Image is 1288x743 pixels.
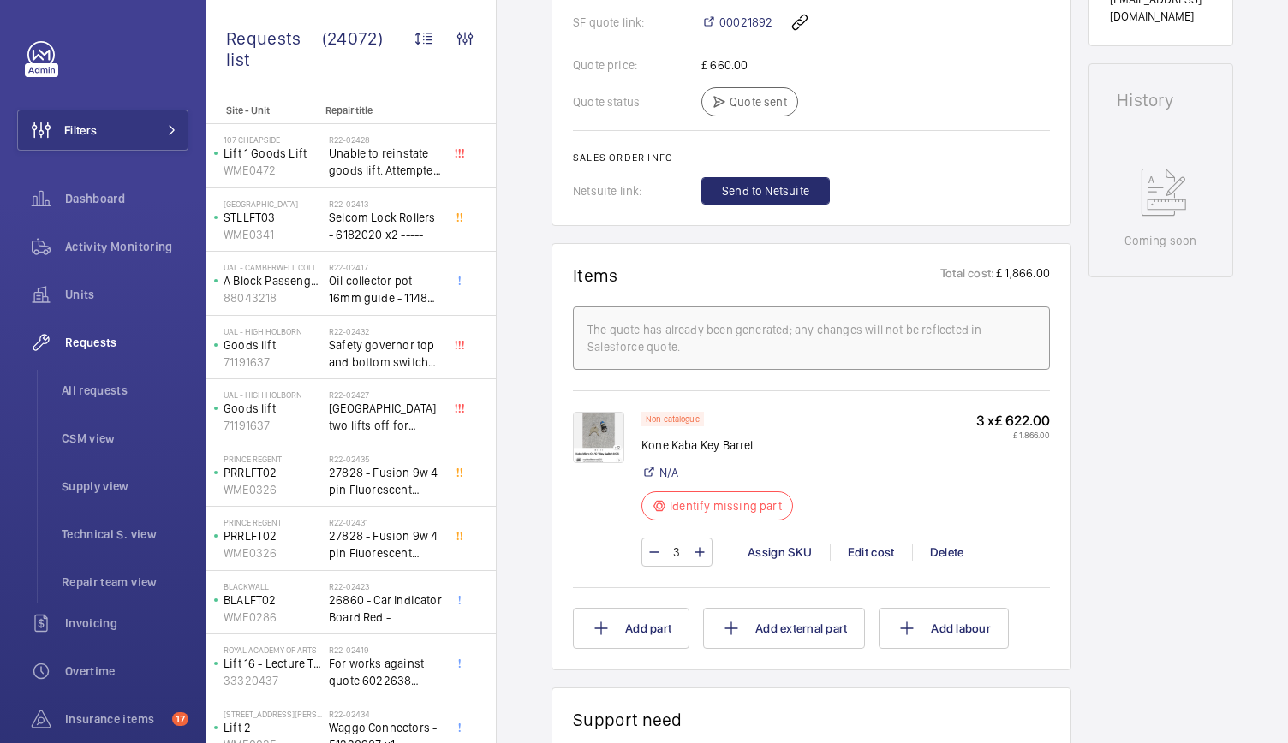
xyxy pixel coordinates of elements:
[976,412,1050,430] p: 3 x £ 622.00
[646,416,700,422] p: Non catalogue
[701,14,772,31] a: 00021892
[329,645,442,655] h2: R22-02419
[329,272,442,306] span: Oil collector pot 16mm guide - 11482 x2
[976,430,1050,440] p: £ 1,866.00
[670,497,782,514] p: Identify missing part
[830,544,912,561] div: Edit cost
[329,655,442,689] span: For works against quote 6022638 @£2197.00
[64,122,97,139] span: Filters
[329,581,442,591] h2: R22-02423
[17,110,188,151] button: Filters
[1117,92,1205,109] h1: History
[329,262,442,272] h2: R22-02417
[65,334,188,351] span: Requests
[224,527,322,544] p: PRRLFT02
[224,199,322,209] p: [GEOGRAPHIC_DATA]
[722,182,809,199] span: Send to Netsuite
[224,454,322,464] p: Prince Regent
[65,238,188,255] span: Activity Monitoring
[65,615,188,632] span: Invoicing
[62,574,188,591] span: Repair team view
[730,544,830,561] div: Assign SKU
[573,412,624,463] img: 1755094267823-650917a0-f558-4a16-8e3a-3ef2eaf2ffd4
[703,608,865,649] button: Add external part
[224,609,322,626] p: WME0286
[329,134,442,145] h2: R22-02428
[224,719,322,736] p: Lift 2
[224,672,322,689] p: 33320437
[224,645,322,655] p: royal academy of arts
[224,226,322,243] p: WME0341
[62,430,188,447] span: CSM view
[329,145,442,179] span: Unable to reinstate goods lift. Attempted to swap control boards with PL2, no difference. Technic...
[224,262,322,272] p: UAL - Camberwell College of Arts
[224,134,322,145] p: 107 Cheapside
[224,655,322,672] p: Lift 16 - Lecture Theater Disabled Lift ([PERSON_NAME]) ([GEOGRAPHIC_DATA] )
[224,581,322,591] p: Blackwall
[587,321,1035,355] div: The quote has already been generated; any changes will not be reflected in Salesforce quote.
[329,199,442,209] h2: R22-02413
[329,527,442,562] span: 27828 - Fusion 9w 4 pin Fluorescent Lamp / Bulb - Used on Prince regent lift No2 car top test con...
[224,209,322,226] p: STLLFT03
[329,709,442,719] h2: R22-02434
[329,464,442,498] span: 27828 - Fusion 9w 4 pin Fluorescent Lamp / Bulb - Used on Prince regent lift No2 car top test con...
[329,389,442,400] h2: R22-02427
[172,712,188,726] span: 17
[224,289,322,306] p: 88043218
[224,272,322,289] p: A Block Passenger Lift 2 (B) L/H
[224,389,322,400] p: UAL - High Holborn
[329,326,442,336] h2: R22-02432
[329,454,442,464] h2: R22-02435
[226,27,322,70] span: Requests list
[329,517,442,527] h2: R22-02431
[325,104,438,116] p: Repair title
[224,709,322,719] p: [STREET_ADDRESS][PERSON_NAME]
[224,481,322,498] p: WME0326
[224,326,322,336] p: UAL - High Holborn
[65,286,188,303] span: Units
[224,464,322,481] p: PRRLFT02
[659,464,679,481] a: N/A
[879,608,1009,649] button: Add labour
[65,190,188,207] span: Dashboard
[719,14,772,31] span: 00021892
[224,400,322,417] p: Goods lift
[206,104,319,116] p: Site - Unit
[62,478,188,495] span: Supply view
[224,417,322,434] p: 71191637
[573,709,683,730] h1: Support need
[573,608,689,649] button: Add part
[912,544,981,561] div: Delete
[62,382,188,399] span: All requests
[224,145,322,162] p: Lift 1 Goods Lift
[224,336,322,354] p: Goods lift
[62,526,188,543] span: Technical S. view
[224,544,322,562] p: WME0326
[329,209,442,243] span: Selcom Lock Rollers - 6182020 x2 -----
[329,591,442,626] span: 26860 - Car Indicator Board Red -
[994,265,1050,286] p: £ 1,866.00
[329,336,442,371] span: Safety governor top and bottom switches not working from an immediate defect. Lift passenger lift...
[701,177,830,205] button: Send to Netsuite
[224,591,322,609] p: BLALFT02
[65,710,165,728] span: Insurance items
[573,152,1050,163] h2: Sales order info
[224,517,322,527] p: Prince Regent
[641,437,793,454] p: Kone Kaba Key Barrel
[573,265,618,286] h1: Items
[940,265,994,286] p: Total cost:
[65,663,188,680] span: Overtime
[1124,232,1196,249] p: Coming soon
[329,400,442,434] span: [GEOGRAPHIC_DATA] two lifts off for safety governor rope switches at top and bottom. Immediate de...
[224,162,322,179] p: WME0472
[224,354,322,371] p: 71191637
